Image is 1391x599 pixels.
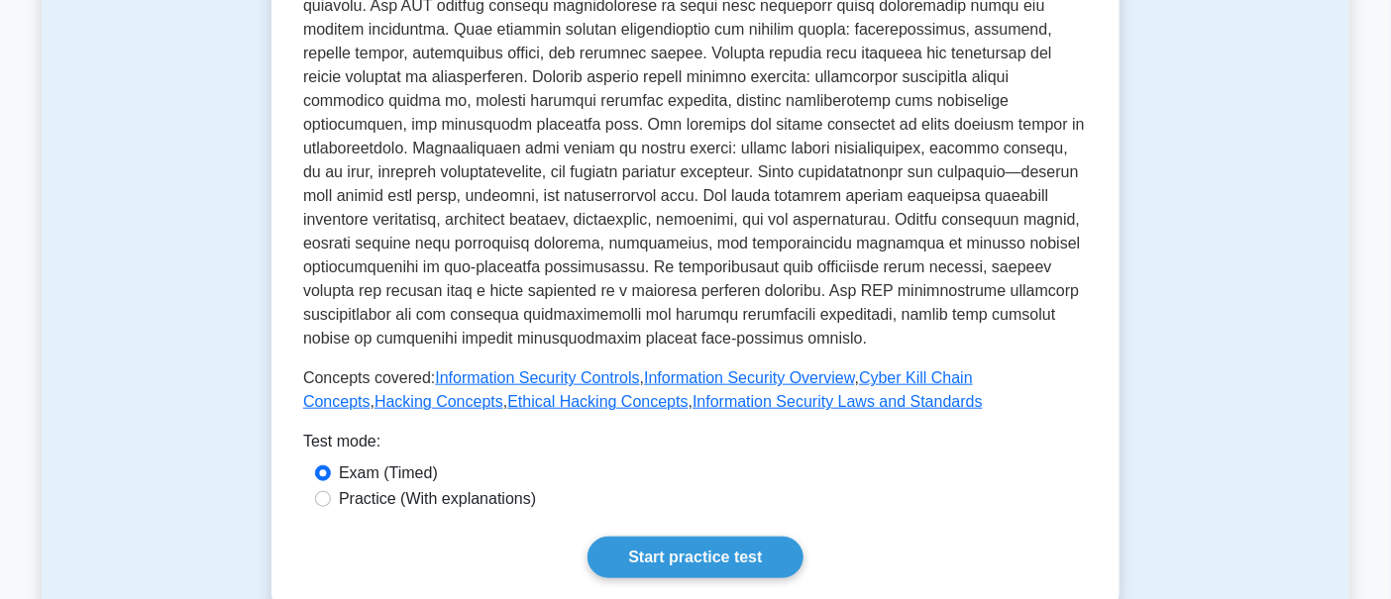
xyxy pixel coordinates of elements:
[374,393,503,410] a: Hacking Concepts
[303,366,1088,414] p: Concepts covered: , , , , ,
[644,369,855,386] a: Information Security Overview
[303,430,1088,461] div: Test mode:
[588,537,802,578] a: Start practice test
[339,461,438,485] label: Exam (Timed)
[435,369,639,386] a: Information Security Controls
[507,393,688,410] a: Ethical Hacking Concepts
[693,393,983,410] a: Information Security Laws and Standards
[339,487,536,511] label: Practice (With explanations)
